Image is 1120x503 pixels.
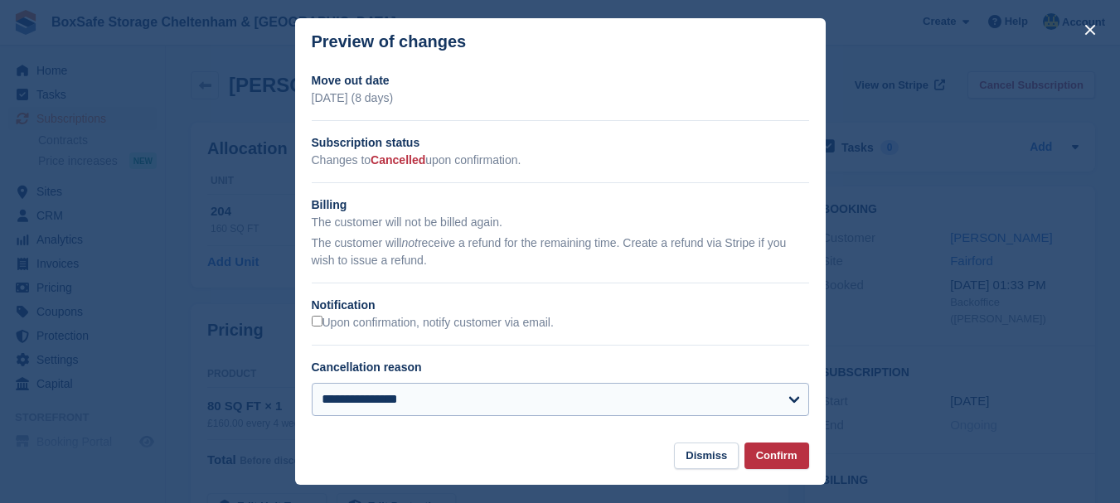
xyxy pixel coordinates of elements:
h2: Subscription status [312,134,809,152]
h2: Notification [312,297,809,314]
h2: Move out date [312,72,809,89]
p: The customer will receive a refund for the remaining time. Create a refund via Stripe if you wish... [312,235,809,269]
em: not [401,236,417,249]
button: close [1077,17,1103,43]
label: Upon confirmation, notify customer via email. [312,316,554,331]
p: [DATE] (8 days) [312,89,809,107]
span: Cancelled [371,153,425,167]
button: Confirm [744,443,809,470]
p: Changes to upon confirmation. [312,152,809,169]
p: Preview of changes [312,32,467,51]
h2: Billing [312,196,809,214]
button: Dismiss [674,443,739,470]
input: Upon confirmation, notify customer via email. [312,316,322,326]
p: The customer will not be billed again. [312,214,809,231]
label: Cancellation reason [312,360,422,374]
